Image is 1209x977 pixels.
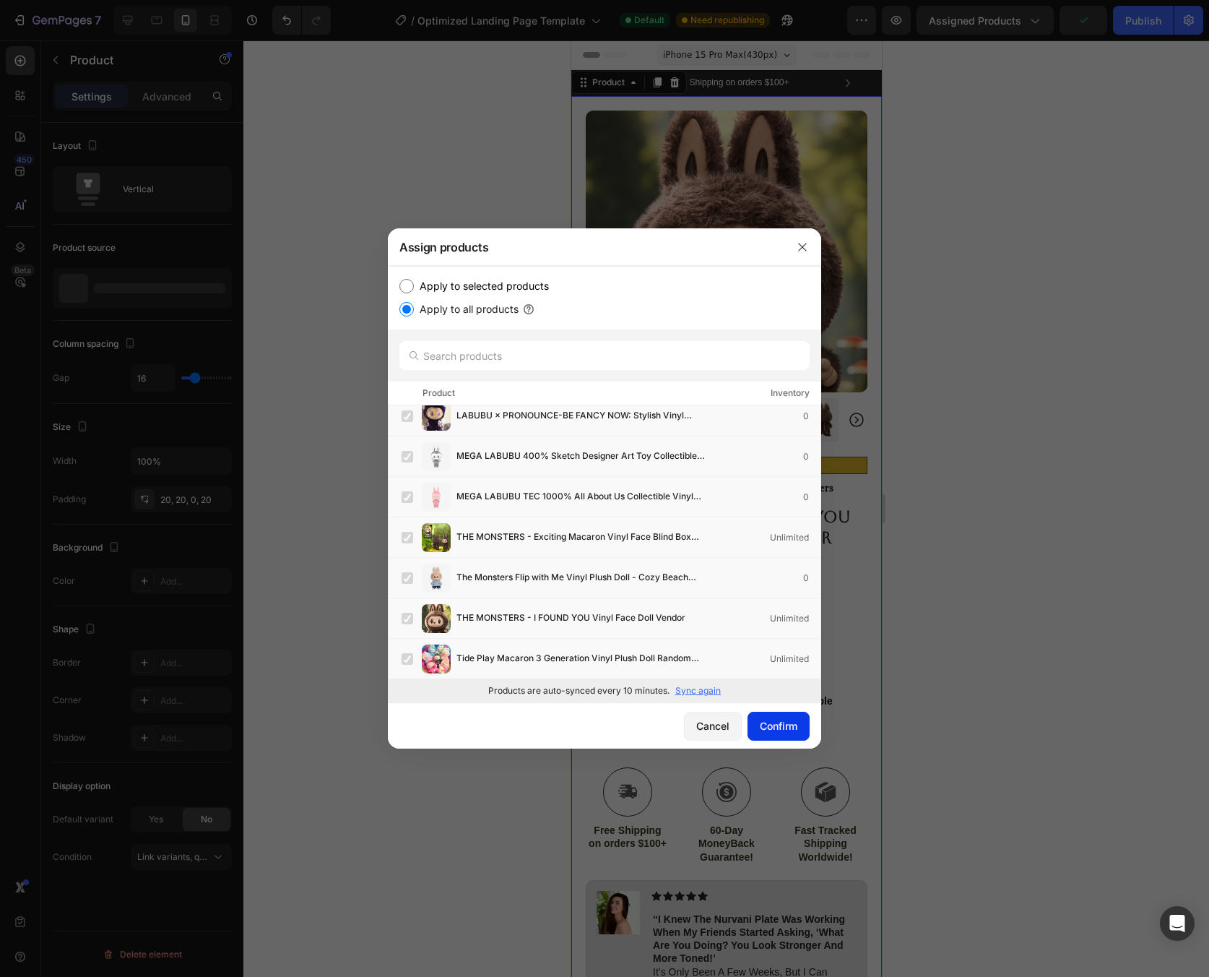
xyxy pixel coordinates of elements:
[1160,906,1195,941] div: Open Intercom Messenger
[770,611,820,626] div: Unlimited
[422,386,455,400] div: Product
[684,712,742,741] button: Cancel
[456,611,685,627] span: THE MONSTERS - I FOUND YOU Vinyl Face Doll Vendor
[115,783,196,823] p: 60-Day MoneyBack Guarantee!
[456,570,708,586] span: The Monsters Flip with Me Vinyl Plush Doll - Cozy Beach Buddy
[456,489,708,505] span: MEGA LABUBU TEC 1000% All About Us Collectible Vinyl Art Figure
[18,35,56,48] div: Product
[92,7,206,22] span: iPhone 15 Pro Max ( 430 px)
[488,684,669,697] p: Products are auto-synced every 10 minutes.
[82,873,274,924] strong: “i knew the nurvani plate was working when my friends started asking, ‘what are you doing? you lo...
[35,567,186,581] strong: Supports Recovery & Flexibility
[414,301,519,318] label: Apply to all products
[422,483,451,512] img: product-img
[69,654,261,667] p: Sold out Twice | Limited Stock Available
[388,266,821,702] div: />
[803,490,820,504] div: 0
[770,530,820,545] div: Unlimited
[771,386,810,400] div: Inventory
[675,684,721,697] p: Sync again
[69,419,242,431] strong: #1 Home fitness Product of 2024
[35,541,220,556] p: Low-Impact, Joint-Friendly Movement
[696,718,729,733] div: Cancel
[803,571,820,585] div: 0
[35,593,176,607] strong: Compact, Quiet & Easy to Use
[760,718,797,733] div: Confirm
[211,620,236,640] div: OFF
[121,441,262,454] strong: 4.8 based on 56,400 Customers
[422,442,451,471] img: product-img
[422,402,451,431] img: product-img
[277,371,294,388] button: Carousel Next Arrow
[269,35,285,51] button: Carousel Next Arrow
[16,783,97,809] p: Free Shipping on orders $100+
[747,712,810,741] button: Confirm
[98,37,218,48] p: Free Shipping on orders $100+
[456,449,708,465] span: MEGA LABUBU 400% Sketch Designer Art Toy Collectible Figure
[183,620,211,638] div: 80%
[456,651,708,667] span: Tide Play Macaron 3 Generation Vinyl Plush Doll Random Vendor
[422,564,451,593] img: product-img
[414,277,549,295] label: Apply to selected products
[456,408,708,424] span: LABUBU × PRONOUNCE-BE FANCY NOW: Stylish Vinyl Plush Collectible Art Doll
[399,341,810,370] input: Search products
[35,515,220,530] p: Full-Body Results in Minutes
[25,851,69,894] img: gempages_579639246709588740-7da4626e-d5d1-41f3-bc9d-9107a55a23e9.png
[422,645,451,673] img: product-img
[803,409,820,423] div: 0
[121,686,190,702] div: Add to cart
[14,465,296,509] h1: THE MONSTERS - I FOUND YOU Vinyl Face Doll Vendor
[14,676,296,712] button: Add to cart
[803,449,820,464] div: 0
[422,523,451,552] img: product-img
[117,622,162,640] div: €39,98
[770,652,820,666] div: Unlimited
[456,530,708,546] span: THE MONSTERS - Exciting Macaron Vinyl Face Blind Box Vendor
[64,622,111,640] div: €39,98
[388,228,784,266] div: Assign products
[422,604,451,633] img: product-img
[214,783,295,823] p: Fast Tracked Shipping Worldwide!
